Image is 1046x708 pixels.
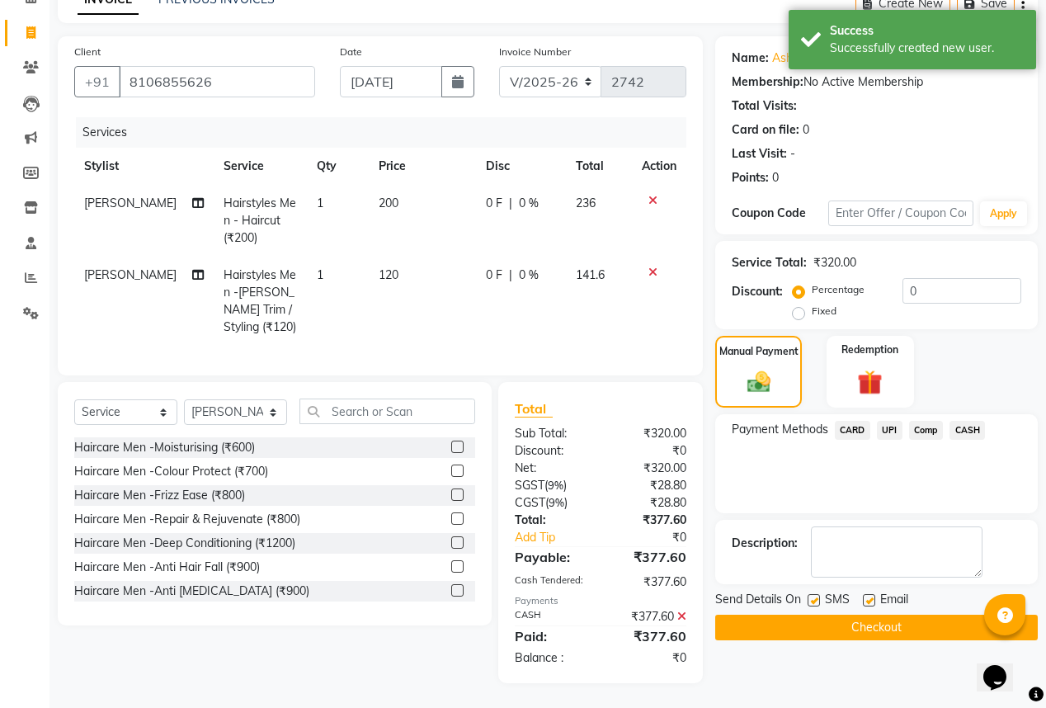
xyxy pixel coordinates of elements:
[502,442,601,460] div: Discount:
[601,425,699,442] div: ₹320.00
[224,267,296,334] span: Hairstyles Men -[PERSON_NAME] Trim / Styling (₹120)
[719,344,799,359] label: Manual Payment
[732,535,798,552] div: Description:
[515,495,545,510] span: CGST
[715,615,1038,640] button: Checkout
[732,169,769,186] div: Points:
[502,512,601,529] div: Total:
[74,559,260,576] div: Haircare Men -Anti Hair Fall (₹900)
[519,195,539,212] span: 0 %
[74,45,101,59] label: Client
[850,367,890,398] img: _gift.svg
[980,201,1027,226] button: Apply
[601,649,699,667] div: ₹0
[224,196,296,245] span: Hairstyles Men - Haircut (₹200)
[317,196,323,210] span: 1
[732,97,797,115] div: Total Visits:
[340,45,362,59] label: Date
[548,479,563,492] span: 9%
[732,145,787,163] div: Last Visit:
[502,529,617,546] a: Add Tip
[502,494,601,512] div: ( )
[476,148,565,185] th: Disc
[828,201,973,226] input: Enter Offer / Coupon Code
[74,583,309,600] div: Haircare Men -Anti [MEDICAL_DATA] (₹900)
[732,421,828,438] span: Payment Methods
[732,73,1021,91] div: No Active Membership
[74,511,300,528] div: Haircare Men -Repair & Rejuvenate (₹800)
[949,421,985,440] span: CASH
[601,573,699,591] div: ₹377.60
[601,477,699,494] div: ₹28.80
[812,304,836,319] label: Fixed
[515,400,553,418] span: Total
[909,421,944,440] span: Comp
[299,399,475,424] input: Search or Scan
[732,283,783,300] div: Discount:
[576,267,605,282] span: 141.6
[632,148,686,185] th: Action
[740,369,778,396] img: _cash.svg
[601,547,699,567] div: ₹377.60
[519,267,539,284] span: 0 %
[74,487,245,504] div: Haircare Men -Frizz Ease (₹800)
[502,649,601,667] div: Balance :
[813,254,856,271] div: ₹320.00
[76,117,699,148] div: Services
[835,421,870,440] span: CARD
[502,425,601,442] div: Sub Total:
[772,169,779,186] div: 0
[549,496,564,509] span: 9%
[601,494,699,512] div: ₹28.80
[369,148,477,185] th: Price
[84,196,177,210] span: [PERSON_NAME]
[486,195,502,212] span: 0 F
[601,442,699,460] div: ₹0
[84,267,177,282] span: [PERSON_NAME]
[509,267,512,284] span: |
[502,477,601,494] div: ( )
[515,594,686,608] div: Payments
[790,145,795,163] div: -
[732,50,769,67] div: Name:
[74,66,120,97] button: +91
[715,591,801,611] span: Send Details On
[74,463,268,480] div: Haircare Men -Colour Protect (₹700)
[617,529,699,546] div: ₹0
[499,45,571,59] label: Invoice Number
[502,626,601,646] div: Paid:
[977,642,1030,691] iframe: chat widget
[74,535,295,552] div: Haircare Men -Deep Conditioning (₹1200)
[502,573,601,591] div: Cash Tendered:
[379,196,398,210] span: 200
[119,66,315,97] input: Search by Name/Mobile/Email/Code
[74,439,255,456] div: Haircare Men -Moisturising (₹600)
[566,148,632,185] th: Total
[732,73,803,91] div: Membership:
[841,342,898,357] label: Redemption
[509,195,512,212] span: |
[214,148,307,185] th: Service
[830,22,1024,40] div: Success
[515,478,544,493] span: SGST
[812,282,865,297] label: Percentage
[502,460,601,477] div: Net:
[74,148,214,185] th: Stylist
[732,254,807,271] div: Service Total:
[502,547,601,567] div: Payable:
[732,205,828,222] div: Coupon Code
[825,591,850,611] span: SMS
[576,196,596,210] span: 236
[601,626,699,646] div: ₹377.60
[307,148,369,185] th: Qty
[486,267,502,284] span: 0 F
[830,40,1024,57] div: Successfully created new user.
[772,50,806,67] a: Ashon
[880,591,908,611] span: Email
[601,460,699,477] div: ₹320.00
[502,608,601,625] div: CASH
[803,121,809,139] div: 0
[877,421,902,440] span: UPI
[601,608,699,625] div: ₹377.60
[601,512,699,529] div: ₹377.60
